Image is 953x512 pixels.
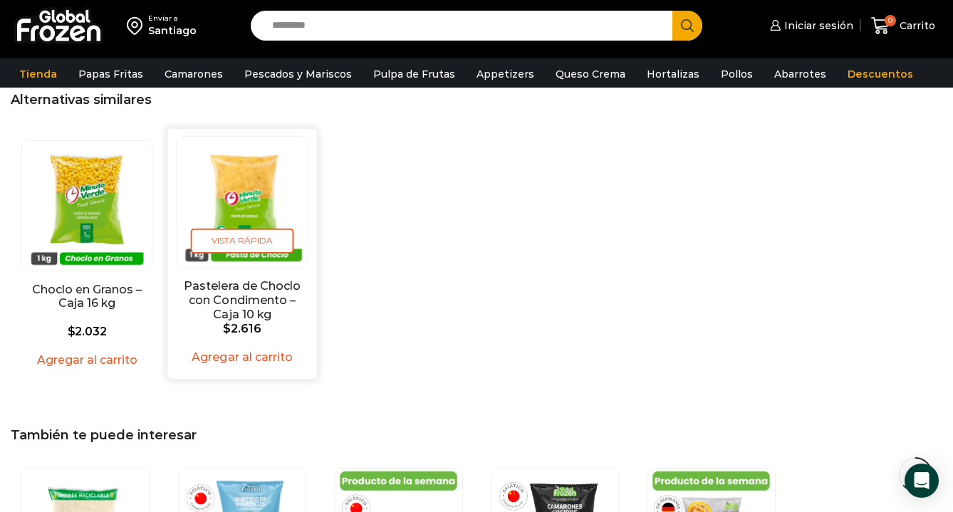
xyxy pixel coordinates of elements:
span: Iniciar sesión [781,19,853,33]
a: Pollos [714,61,760,88]
a: Agregar al carrito: “Choclo en Granos - Caja 16 kg” [28,349,146,371]
div: Enviar a [148,14,197,23]
a: Agregar al carrito: “Pastelera de Choclo con Condimento - Caja 10 kg” [183,346,301,368]
div: Santiago [148,23,197,38]
a: Choclo en Granos – Caja 16 kg [28,283,146,310]
a: Appetizers [469,61,541,88]
a: Camarones [157,61,230,88]
span: 0 [885,15,896,26]
bdi: 2.032 [68,325,107,338]
span: Alternativas similares [11,92,152,108]
a: Pescados y Mariscos [237,61,359,88]
span: $ [68,325,75,338]
div: Open Intercom Messenger [905,464,939,498]
div: 2 / 2 [168,128,318,379]
span: $ [224,321,231,335]
a: Pulpa de Frutas [366,61,462,88]
span: También te puede interesar [11,427,197,443]
a: Descuentos [840,61,920,88]
a: Papas Fritas [71,61,150,88]
a: Tienda [12,61,64,88]
div: 1 / 2 [13,133,161,382]
a: Iniciar sesión [766,11,853,40]
span: Carrito [896,19,935,33]
button: Search button [672,11,702,41]
a: Hortalizas [640,61,707,88]
bdi: 2.616 [224,321,261,335]
a: 0 Carrito [868,9,939,43]
a: Pastelera de Choclo con Condimento – Caja 10 kg [183,279,302,320]
a: Abarrotes [767,61,833,88]
img: address-field-icon.svg [127,14,148,38]
a: Queso Crema [548,61,632,88]
span: Vista Rápida [191,229,294,254]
